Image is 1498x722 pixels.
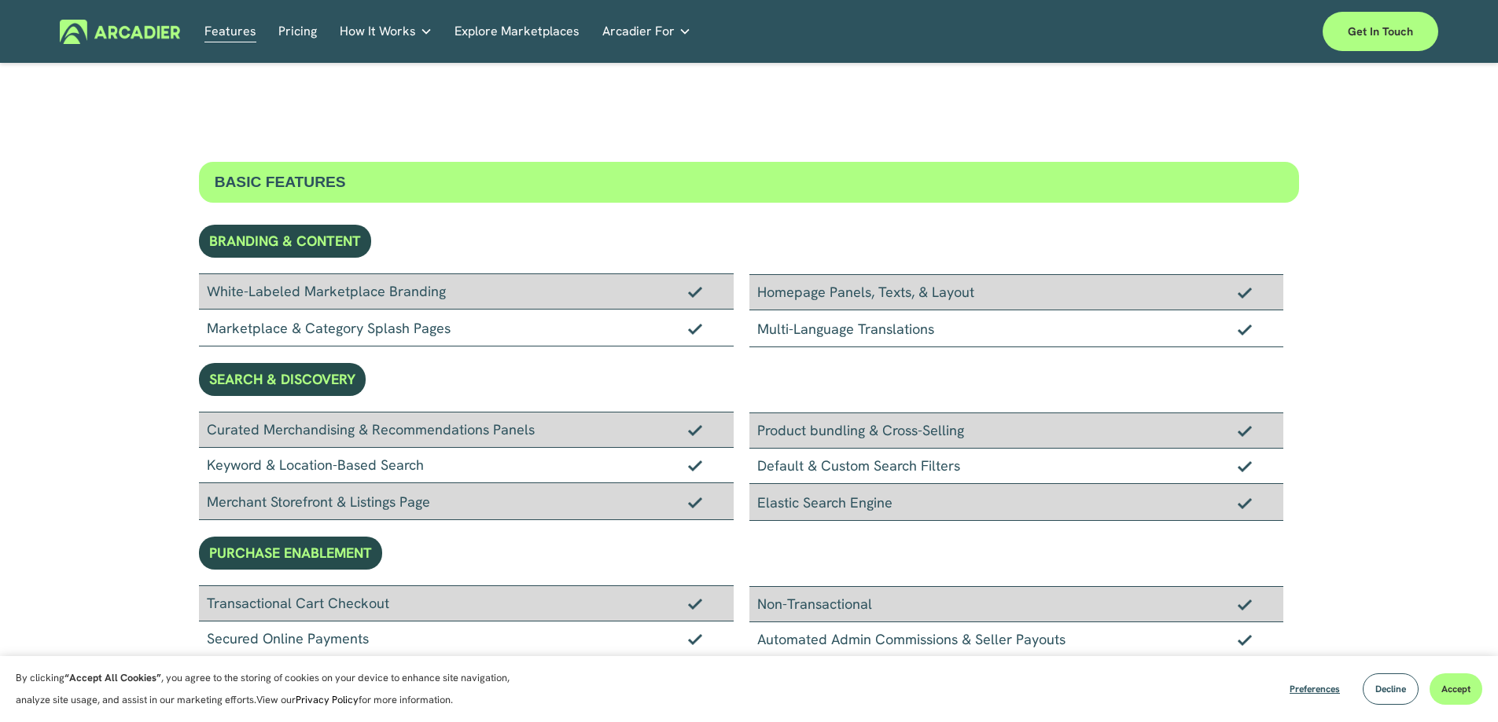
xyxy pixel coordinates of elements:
[1290,683,1340,695] span: Preferences
[278,20,317,44] a: Pricing
[749,484,1284,521] div: Elastic Search Engine
[340,20,432,44] a: folder dropdown
[749,274,1284,310] div: Homepage Panels, Texts, & Layout
[1363,673,1419,705] button: Decline
[199,412,734,448] div: Curated Merchandising & Recommendations Panels
[1419,647,1498,722] iframe: Chat Widget
[1238,497,1252,508] img: Checkmark
[199,621,734,657] div: Secured Online Payments
[749,412,1284,449] div: Product bundling & Cross-Selling
[1238,287,1252,298] img: Checkmark
[204,20,256,44] a: Features
[16,667,527,711] p: By clicking , you agree to the storing of cookies on your device to enhance site navigation, anal...
[749,622,1284,658] div: Automated Admin Commissions & Seller Payouts
[199,273,734,310] div: White-Labeled Marketplace Branding
[749,310,1284,347] div: Multi-Language Translations
[199,537,382,570] div: PURCHASE ENABLEMENT
[199,363,366,396] div: SEARCH & DISCOVERY
[688,286,702,297] img: Checkmark
[688,424,702,435] img: Checkmark
[1238,425,1252,436] img: Checkmark
[1375,683,1406,695] span: Decline
[602,20,691,44] a: folder dropdown
[1238,634,1252,645] img: Checkmark
[1238,324,1252,335] img: Checkmark
[688,598,702,609] img: Checkmark
[1323,12,1438,51] a: Get in touch
[199,162,1300,203] div: BASIC FEATURES
[688,323,702,334] img: Checkmark
[199,225,371,258] div: BRANDING & CONTENT
[1278,673,1352,705] button: Preferences
[340,20,416,42] span: How It Works
[749,449,1284,484] div: Default & Custom Search Filters
[199,310,734,346] div: Marketplace & Category Splash Pages
[1238,599,1252,610] img: Checkmark
[199,483,734,520] div: Merchant Storefront & Listings Page
[602,20,675,42] span: Arcadier For
[199,448,734,483] div: Keyword & Location-Based Search
[64,671,161,684] strong: “Accept All Cookies”
[688,633,702,644] img: Checkmark
[749,586,1284,622] div: Non-Transactional
[688,460,702,471] img: Checkmark
[60,20,180,44] img: Arcadier
[1238,460,1252,471] img: Checkmark
[296,693,359,706] a: Privacy Policy
[688,497,702,508] img: Checkmark
[199,585,734,621] div: Transactional Cart Checkout
[455,20,580,44] a: Explore Marketplaces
